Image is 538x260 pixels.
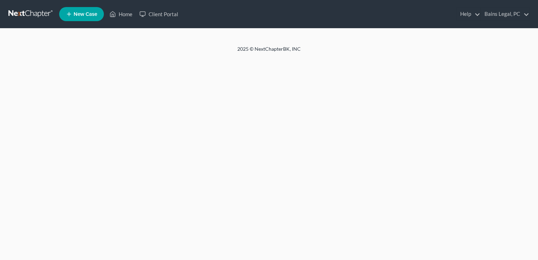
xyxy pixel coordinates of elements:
a: Help [457,8,480,20]
a: Bains Legal, PC [481,8,529,20]
a: Home [106,8,136,20]
a: Client Portal [136,8,182,20]
div: 2025 © NextChapterBK, INC [68,45,470,58]
new-legal-case-button: New Case [59,7,104,21]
